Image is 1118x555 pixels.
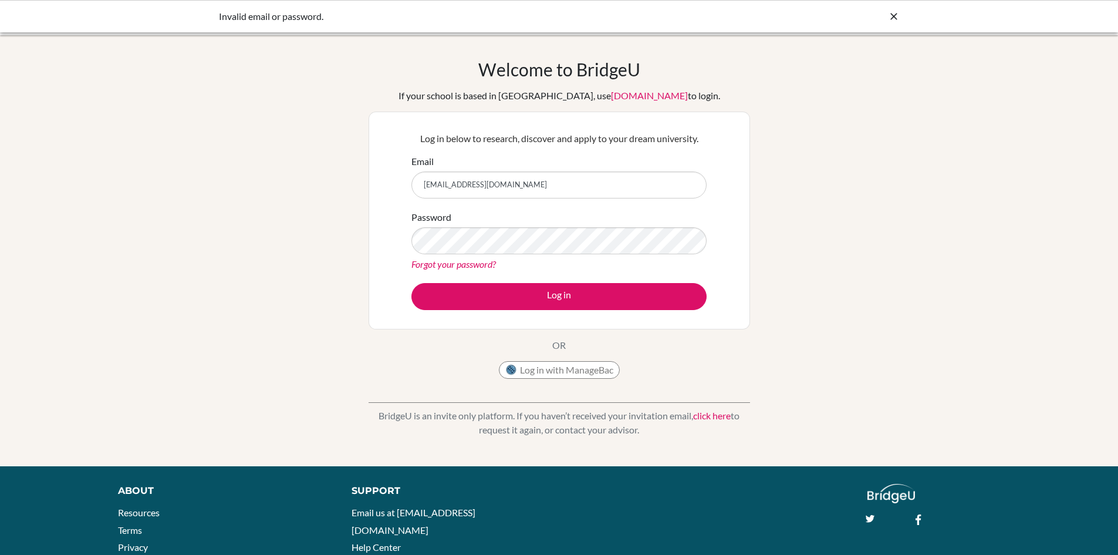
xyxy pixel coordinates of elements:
[369,409,750,437] p: BridgeU is an invite only platform. If you haven’t received your invitation email, to request it ...
[411,132,707,146] p: Log in below to research, discover and apply to your dream university.
[478,59,640,80] h1: Welcome to BridgeU
[118,541,148,553] a: Privacy
[398,89,720,103] div: If your school is based in [GEOGRAPHIC_DATA], use to login.
[352,541,401,553] a: Help Center
[411,210,451,224] label: Password
[118,507,160,518] a: Resources
[352,507,475,536] a: Email us at [EMAIL_ADDRESS][DOMAIN_NAME]
[118,484,325,498] div: About
[552,338,566,352] p: OR
[867,484,915,503] img: logo_white@2x-f4f0deed5e89b7ecb1c2cc34c3e3d731f90f0f143d5ea2071677605dd97b5244.png
[118,524,142,536] a: Terms
[499,361,620,379] button: Log in with ManageBac
[411,283,707,310] button: Log in
[693,410,731,421] a: click here
[411,258,496,270] a: Forgot your password?
[219,9,724,23] div: Invalid email or password.
[352,484,545,498] div: Support
[411,154,434,169] label: Email
[611,90,688,101] a: [DOMAIN_NAME]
